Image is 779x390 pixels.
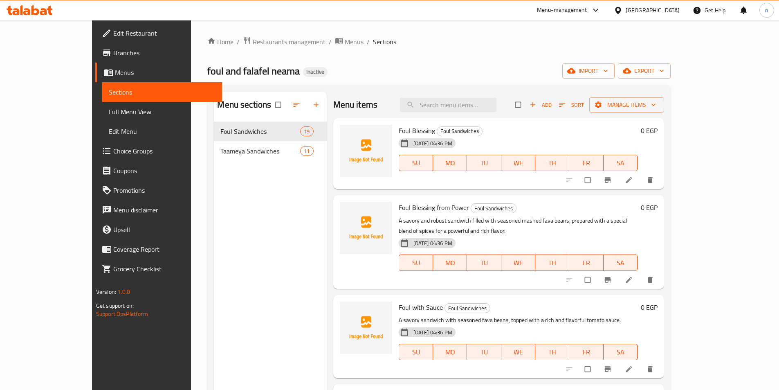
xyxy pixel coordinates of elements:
[340,202,392,254] img: Foul Blessing from Power
[402,157,430,169] span: SU
[102,122,222,141] a: Edit Menu
[607,346,634,358] span: SA
[113,264,216,274] span: Grocery Checklist
[641,271,661,289] button: delete
[433,155,467,171] button: MO
[109,126,216,136] span: Edit Menu
[604,255,638,271] button: SA
[95,23,222,43] a: Edit Restaurant
[557,99,586,111] button: Sort
[510,97,528,113] span: Select section
[95,239,222,259] a: Coverage Report
[467,344,501,360] button: TU
[554,99,589,111] span: Sort items
[641,202,658,213] h6: 0 EGP
[528,99,554,111] button: Add
[96,309,148,319] a: Support.OpsPlatform
[115,68,216,77] span: Menus
[436,257,464,269] span: MO
[436,346,464,358] span: MO
[437,126,483,136] div: Foul Sandwiches
[765,6,768,15] span: n
[214,141,326,161] div: Taameya Sandwiches11
[501,344,535,360] button: WE
[95,220,222,239] a: Upsell
[505,157,532,169] span: WE
[402,346,430,358] span: SU
[530,100,552,110] span: Add
[399,255,433,271] button: SU
[333,99,378,111] h2: Menu items
[399,344,433,360] button: SU
[207,36,671,47] nav: breadcrumb
[217,99,271,111] h2: Menu sections
[95,63,222,82] a: Menus
[95,141,222,161] a: Choice Groups
[572,346,600,358] span: FR
[340,125,392,177] img: Foul Blessing
[572,157,600,169] span: FR
[471,203,516,213] div: Foul Sandwiches
[626,6,680,15] div: [GEOGRAPHIC_DATA]
[109,107,216,117] span: Full Menu View
[539,157,566,169] span: TH
[345,37,364,47] span: Menus
[410,140,456,147] span: [DATE] 04:36 PM
[436,157,464,169] span: MO
[535,344,569,360] button: TH
[303,68,328,75] span: Inactive
[607,257,634,269] span: SA
[109,87,216,97] span: Sections
[95,259,222,279] a: Grocery Checklist
[625,365,635,373] a: Edit menu item
[329,37,332,47] li: /
[399,315,638,325] p: A savory sandwich with seasoned fava beans, topped with a rich and flavorful tomato sauce.
[220,126,300,136] div: Foul Sandwiches
[335,36,364,47] a: Menus
[470,157,498,169] span: TU
[399,155,433,171] button: SU
[400,98,496,112] input: search
[569,155,603,171] button: FR
[399,301,443,313] span: Foul with Sauce
[399,124,435,137] span: Foul Blessing
[607,157,634,169] span: SA
[624,66,664,76] span: export
[537,5,587,15] div: Menu-management
[399,216,638,236] p: A savory and robust sandwich filled with seasoned mashed fava beans, prepared with a special blen...
[445,303,490,313] div: Foul Sandwiches
[596,100,658,110] span: Manage items
[253,37,326,47] span: Restaurants management
[113,225,216,234] span: Upsell
[625,276,635,284] a: Edit menu item
[300,126,313,136] div: items
[113,205,216,215] span: Menu disclaimer
[625,176,635,184] a: Edit menu item
[410,239,456,247] span: [DATE] 04:36 PM
[117,286,130,297] span: 1.0.0
[641,171,661,189] button: delete
[618,63,671,79] button: export
[569,344,603,360] button: FR
[95,200,222,220] a: Menu disclaimer
[214,122,326,141] div: Foul Sandwiches19
[604,155,638,171] button: SA
[599,271,618,289] button: Branch-specific-item
[300,146,313,156] div: items
[433,255,467,271] button: MO
[113,244,216,254] span: Coverage Report
[402,257,430,269] span: SU
[604,344,638,360] button: SA
[641,302,658,313] h6: 0 EGP
[113,146,216,156] span: Choice Groups
[214,118,326,164] nav: Menu sections
[569,255,603,271] button: FR
[580,361,597,377] span: Select to update
[237,37,240,47] li: /
[599,171,618,189] button: Branch-specific-item
[113,185,216,195] span: Promotions
[220,146,300,156] span: Taameya Sandwiches
[470,257,498,269] span: TU
[95,180,222,200] a: Promotions
[303,67,328,77] div: Inactive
